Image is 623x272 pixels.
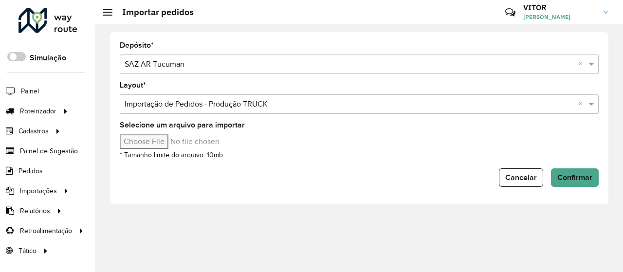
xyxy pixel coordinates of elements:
span: Importações [20,186,57,196]
span: Tático [18,246,37,256]
span: Cadastros [18,126,49,136]
span: Retroalimentação [20,226,72,236]
h3: VITOR [523,3,596,12]
span: Relatórios [20,206,50,216]
span: Pedidos [18,166,43,176]
span: [PERSON_NAME] [523,13,596,21]
label: Simulação [30,52,66,64]
span: Clear all [578,98,586,110]
label: Selecione um arquivo para importar [120,119,245,131]
small: * Tamanho limite do arquivo: 10mb [120,151,223,159]
span: Cancelar [505,173,537,181]
button: Cancelar [499,168,543,187]
button: Confirmar [551,168,599,187]
h2: Importar pedidos [112,7,194,18]
span: Confirmar [557,173,592,181]
span: Clear all [578,58,586,70]
span: Painel [21,86,39,96]
span: Painel de Sugestão [20,146,78,156]
label: Layout [120,79,146,91]
label: Depósito [120,39,154,51]
a: Contato Rápido [500,2,521,23]
span: Roteirizador [20,106,56,116]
